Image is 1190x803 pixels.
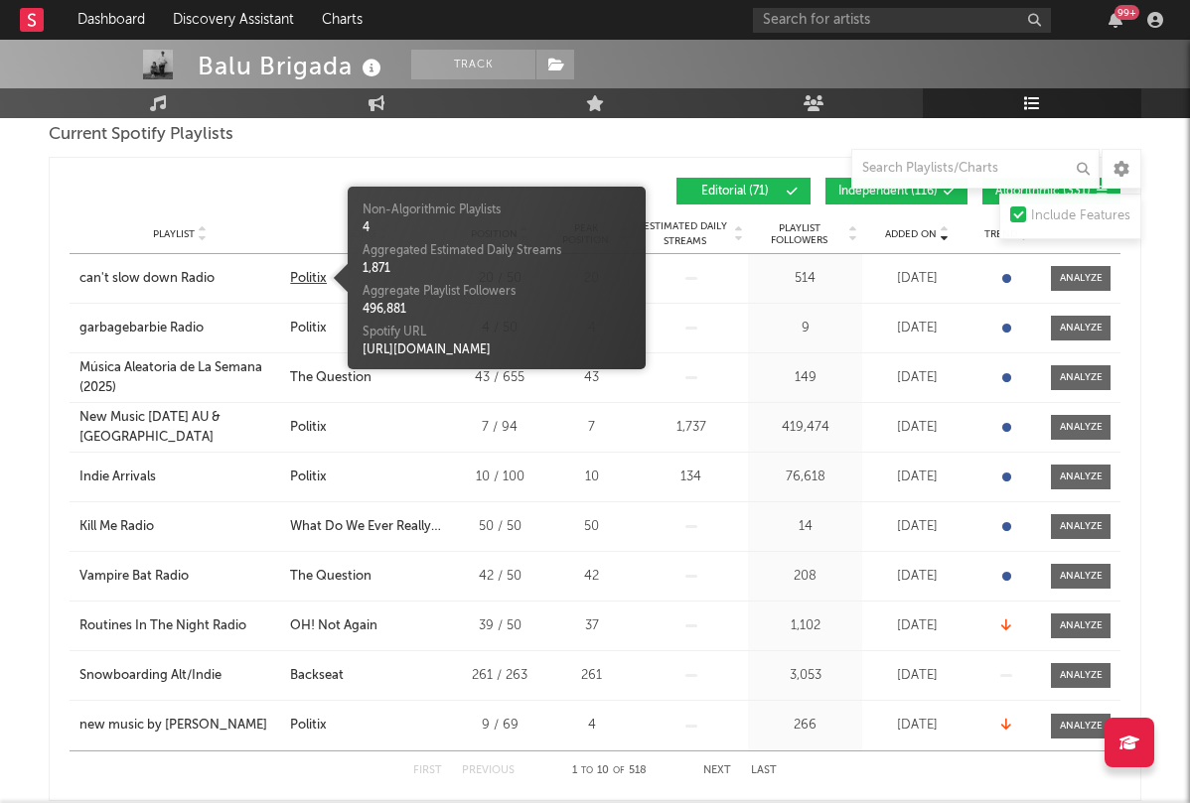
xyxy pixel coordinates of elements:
[290,716,327,736] div: Politix
[79,716,280,736] a: new music by [PERSON_NAME]
[867,567,967,587] div: [DATE]
[753,468,857,487] div: 76,618
[867,269,967,289] div: [DATE]
[554,759,664,783] div: 1 10 518
[753,319,857,338] div: 9
[363,301,631,319] div: 496,881
[1115,5,1139,20] div: 99 +
[79,716,267,736] div: new music by [PERSON_NAME]
[753,368,857,388] div: 149
[79,567,189,587] div: Vampire Bat Radio
[867,666,967,686] div: [DATE]
[79,269,280,289] a: can't slow down Radio
[363,324,631,341] div: Spotify URL
[838,186,938,198] span: Independent ( 116 )
[867,418,967,438] div: [DATE]
[554,567,629,587] div: 42
[462,765,515,776] button: Previous
[79,517,154,537] div: Kill Me Radio
[867,319,967,338] div: [DATE]
[1031,204,1130,228] div: Include Features
[751,765,777,776] button: Last
[411,50,535,79] button: Track
[79,468,156,487] div: Indie Arrivals
[455,716,544,736] div: 9 / 69
[867,517,967,537] div: [DATE]
[676,178,811,204] button: Editorial(71)
[79,408,280,447] a: New Music [DATE] AU & [GEOGRAPHIC_DATA]
[885,228,937,240] span: Added On
[79,666,222,686] div: Snowboarding Alt/Indie
[825,178,967,204] button: Independent(116)
[79,358,280,397] a: Música Aleatoria de La Semana (2025)
[867,616,967,636] div: [DATE]
[554,517,629,537] div: 50
[554,716,629,736] div: 4
[79,616,246,636] div: Routines In The Night Radio
[290,517,445,537] div: What Do We Ever Really Know?
[984,228,1017,240] span: Trend
[363,260,631,278] div: 1,871
[639,418,743,438] div: 1,737
[753,666,857,686] div: 3,053
[867,716,967,736] div: [DATE]
[79,517,280,537] a: Kill Me Radio
[867,368,967,388] div: [DATE]
[753,517,857,537] div: 14
[455,567,544,587] div: 42 / 50
[79,616,280,636] a: Routines In The Night Radio
[363,242,631,260] div: Aggregated Estimated Daily Streams
[290,269,327,289] div: Politix
[79,666,280,686] a: Snowboarding Alt/Indie
[455,368,544,388] div: 43 / 655
[753,8,1051,33] input: Search for artists
[1109,12,1122,28] button: 99+
[363,201,631,219] div: Non-Algorithmic Playlists
[290,567,372,587] div: The Question
[290,319,327,338] div: Politix
[363,283,631,301] div: Aggregate Playlist Followers
[554,468,629,487] div: 10
[79,319,204,338] div: garbagebarbie Radio
[290,368,372,388] div: The Question
[79,468,280,487] a: Indie Arrivals
[613,766,625,775] span: of
[554,418,629,438] div: 7
[455,616,544,636] div: 39 / 50
[413,765,442,776] button: First
[290,418,327,438] div: Politix
[867,468,967,487] div: [DATE]
[455,468,544,487] div: 10 / 100
[753,222,845,246] span: Playlist Followers
[290,616,377,636] div: OH! Not Again
[554,368,629,388] div: 43
[753,567,857,587] div: 208
[79,269,215,289] div: can't slow down Radio
[689,186,781,198] span: Editorial ( 71 )
[79,567,280,587] a: Vampire Bat Radio
[554,666,629,686] div: 261
[455,418,544,438] div: 7 / 94
[639,468,743,487] div: 134
[982,178,1120,204] button: Algorithmic(331)
[554,616,629,636] div: 37
[153,228,195,240] span: Playlist
[290,666,344,686] div: Backseat
[290,468,327,487] div: Politix
[455,666,544,686] div: 261 / 263
[851,149,1100,189] input: Search Playlists/Charts
[703,765,731,776] button: Next
[581,766,593,775] span: to
[753,418,857,438] div: 419,474
[455,517,544,537] div: 50 / 50
[753,716,857,736] div: 266
[363,344,491,356] a: [URL][DOMAIN_NAME]
[639,219,731,249] span: Estimated Daily Streams
[995,186,1091,198] span: Algorithmic ( 331 )
[49,123,233,147] span: Current Spotify Playlists
[363,219,631,237] div: 4
[198,50,386,82] div: Balu Brigada
[753,269,857,289] div: 514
